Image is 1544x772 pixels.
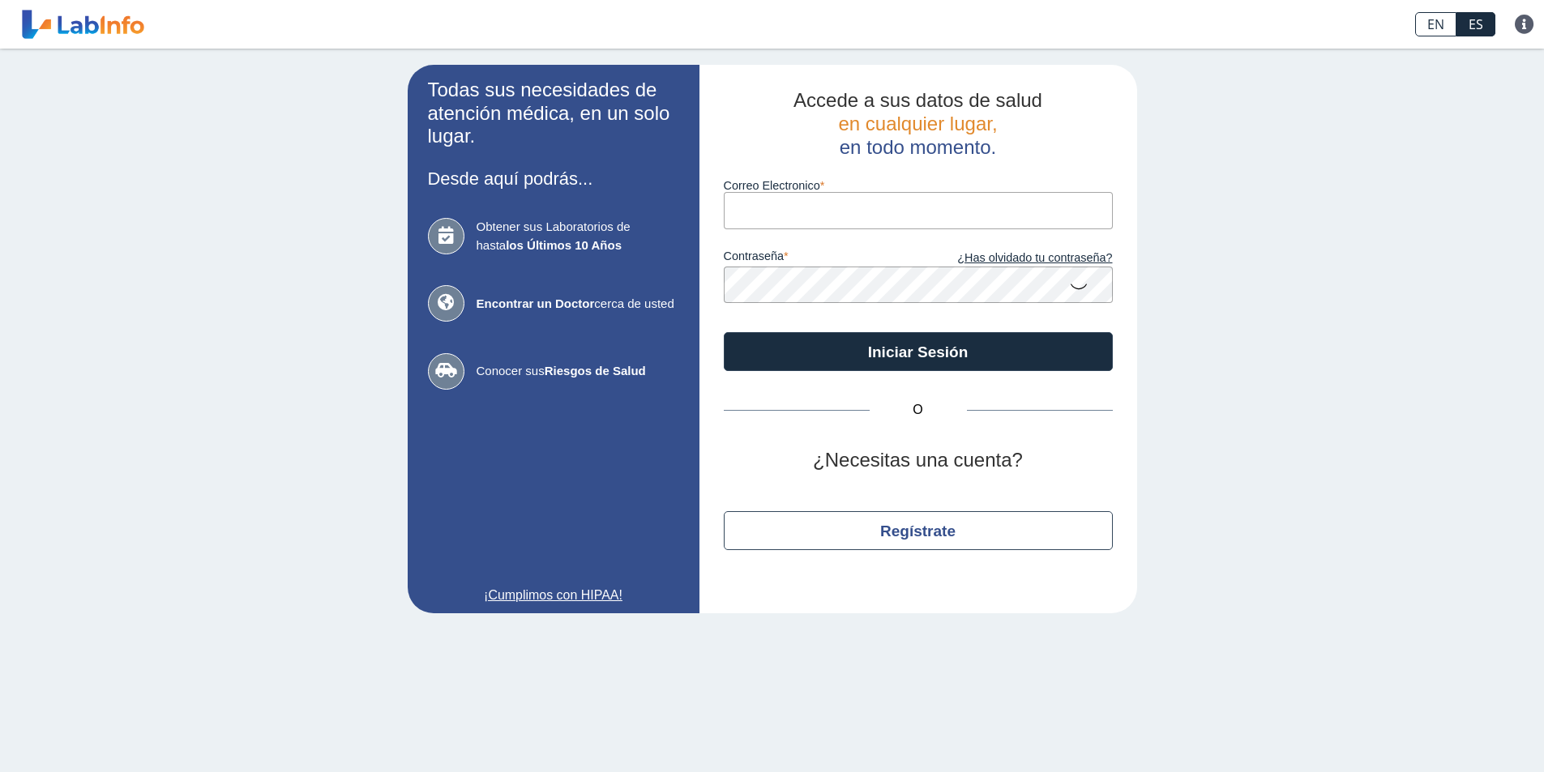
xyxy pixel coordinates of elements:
label: contraseña [724,250,918,267]
a: EN [1415,12,1456,36]
b: Riesgos de Salud [545,364,646,377]
span: Accede a sus datos de salud [793,89,1042,111]
b: Encontrar un Doctor [477,296,595,310]
span: cerca de usted [477,295,679,313]
a: ES [1456,12,1495,36]
h3: Desde aquí podrás... [428,168,679,189]
b: los Últimos 10 Años [506,238,622,252]
a: ¿Has olvidado tu contraseña? [918,250,1113,267]
span: O [870,400,967,420]
span: Obtener sus Laboratorios de hasta [477,218,679,254]
h2: Todas sus necesidades de atención médica, en un solo lugar. [428,79,679,148]
button: Iniciar Sesión [724,332,1113,371]
button: Regístrate [724,511,1113,550]
h2: ¿Necesitas una cuenta? [724,449,1113,472]
span: en cualquier lugar, [838,113,997,134]
span: Conocer sus [477,362,679,381]
span: en todo momento. [840,136,996,158]
label: Correo Electronico [724,179,1113,192]
a: ¡Cumplimos con HIPAA! [428,586,679,605]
